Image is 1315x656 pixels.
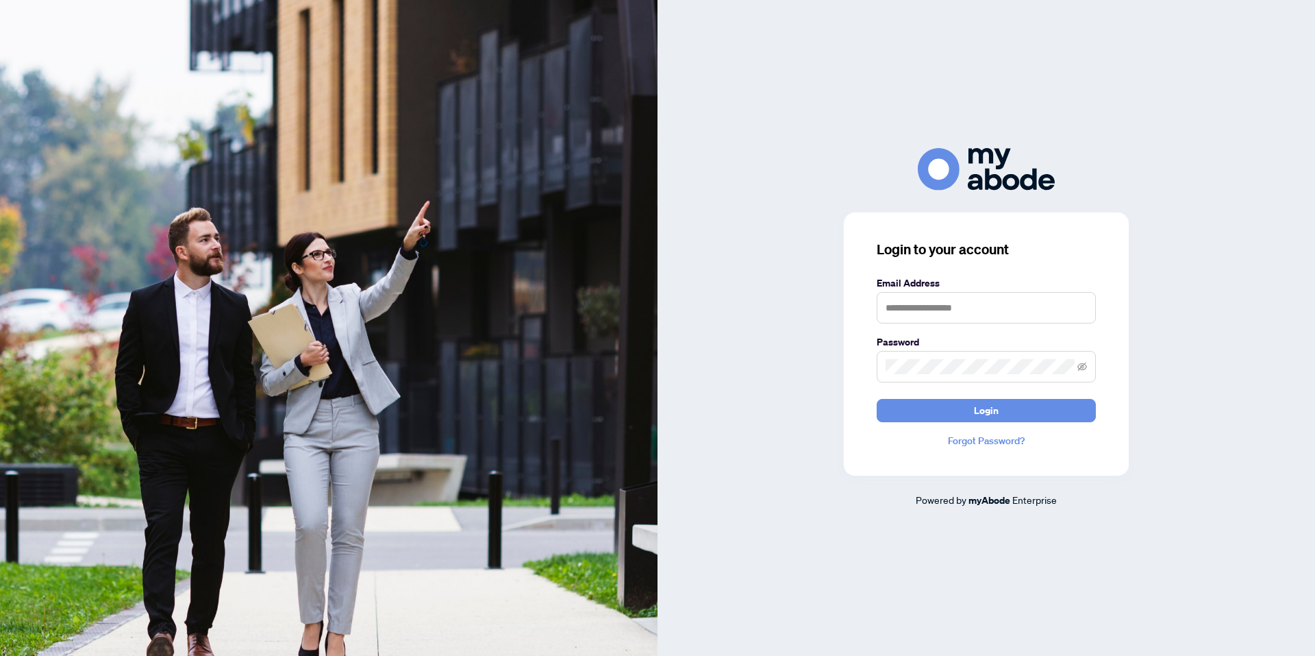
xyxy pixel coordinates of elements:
a: Forgot Password? [877,433,1096,448]
img: ma-logo [918,148,1055,190]
button: Login [877,399,1096,422]
label: Email Address [877,276,1096,291]
span: eye-invisible [1077,362,1087,372]
label: Password [877,335,1096,350]
span: Enterprise [1012,494,1057,506]
span: Powered by [916,494,966,506]
a: myAbode [968,493,1010,508]
h3: Login to your account [877,240,1096,259]
span: Login [974,400,999,422]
